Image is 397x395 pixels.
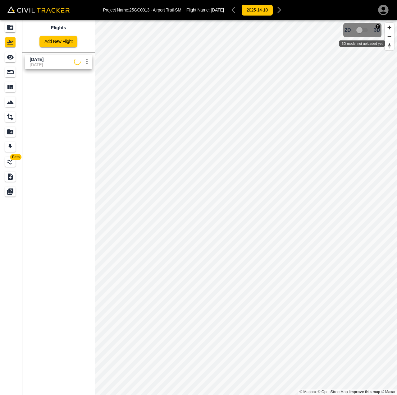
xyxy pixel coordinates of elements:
button: Reset bearing to north [385,41,394,50]
a: Mapbox [299,390,317,394]
button: 2025-14-10 [241,4,273,16]
button: Zoom in [385,23,394,32]
p: Project Name: 25GC0013 - Airport Trail-SM [103,7,181,12]
span: 2D [345,27,351,33]
canvas: Map [95,20,397,395]
p: Flight Name: [186,7,224,12]
span: 3D [374,27,380,33]
a: Map feedback [349,390,380,394]
button: Zoom out [385,32,394,41]
span: 3D model not uploaded yet [354,24,372,36]
div: 3D model not uploaded yet [339,40,385,47]
span: [DATE] [211,7,224,12]
img: Civil Tracker [7,6,70,13]
a: OpenStreetMap [318,390,348,394]
a: Maxar [381,390,395,394]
